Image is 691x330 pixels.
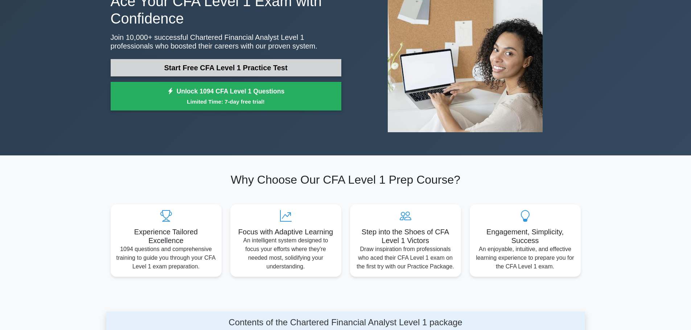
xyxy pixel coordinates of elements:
p: An intelligent system designed to focus your efforts where they're needed most, solidifying your ... [236,236,336,271]
h5: Engagement, Simplicity, Success [476,227,575,245]
a: Start Free CFA Level 1 Practice Test [111,59,341,76]
p: Draw inspiration from professionals who aced their CFA Level 1 exam on the first try with our Pra... [356,245,455,271]
h5: Step into the Shoes of CFA Level 1 Victors [356,227,455,245]
a: Unlock 1094 CFA Level 1 QuestionsLimited Time: 7-day free trial! [111,82,341,111]
h4: Contents of the Chartered Financial Analyst Level 1 package [175,317,517,328]
small: Limited Time: 7-day free trial! [120,97,332,106]
p: Join 10,000+ successful Chartered Financial Analyst Level 1 professionals who boosted their caree... [111,33,341,50]
p: 1094 questions and comprehensive training to guide you through your CFA Level 1 exam preparation. [116,245,216,271]
p: An enjoyable, intuitive, and effective learning experience to prepare you for the CFA Level 1 exam. [476,245,575,271]
h5: Experience Tailored Excellence [116,227,216,245]
h2: Why Choose Our CFA Level 1 Prep Course? [111,173,581,187]
h5: Focus with Adaptive Learning [236,227,336,236]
